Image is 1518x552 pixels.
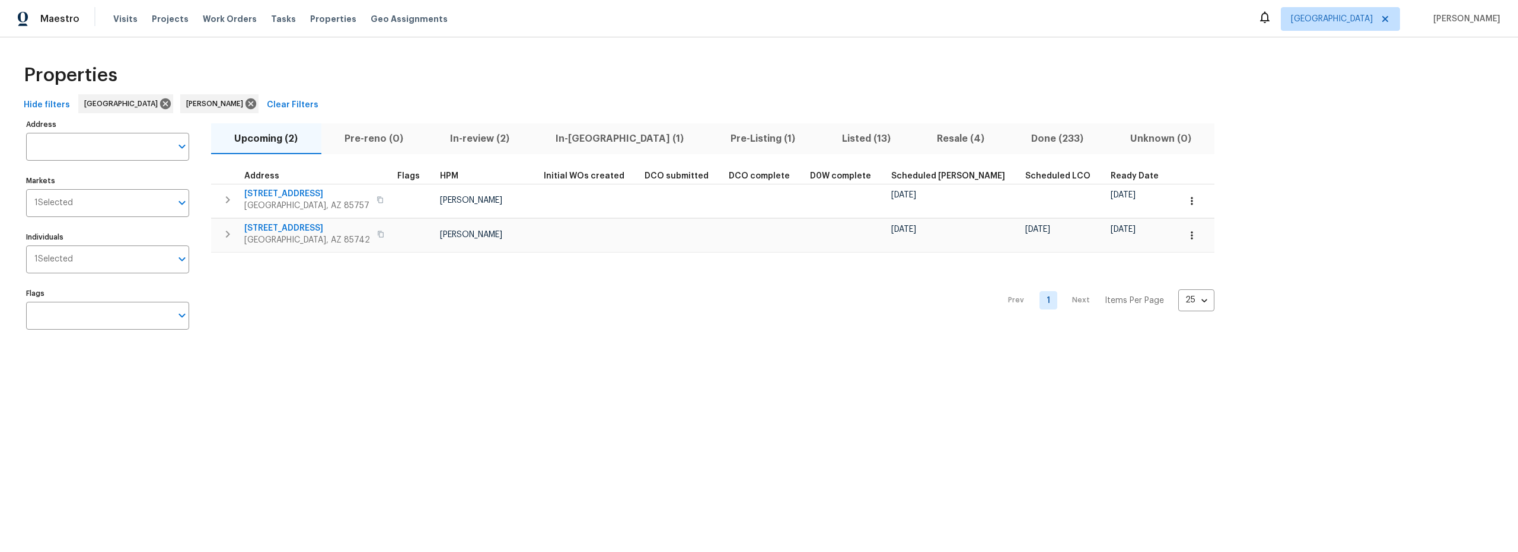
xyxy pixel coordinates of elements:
span: [STREET_ADDRESS] [244,188,369,200]
span: Listed (13) [825,130,907,147]
span: [DATE] [891,191,916,199]
span: 1 Selected [34,198,73,208]
span: [GEOGRAPHIC_DATA] [84,98,162,110]
span: Clear Filters [267,98,318,113]
span: Ready Date [1111,172,1159,180]
a: Goto page 1 [1039,291,1057,309]
span: [DATE] [891,225,916,234]
span: Scheduled [PERSON_NAME] [891,172,1005,180]
label: Flags [26,290,189,297]
span: Hide filters [24,98,70,113]
span: [PERSON_NAME] [1428,13,1500,25]
span: Done (233) [1015,130,1100,147]
div: [PERSON_NAME] [180,94,259,113]
button: Hide filters [19,94,75,116]
label: Address [26,121,189,128]
span: [PERSON_NAME] [440,231,502,239]
div: 25 [1178,285,1214,315]
span: Properties [24,69,117,81]
span: Initial WOs created [544,172,624,180]
span: [GEOGRAPHIC_DATA], AZ 85757 [244,200,369,212]
button: Clear Filters [262,94,323,116]
button: Open [174,251,190,267]
button: Open [174,194,190,211]
span: Maestro [40,13,79,25]
span: [PERSON_NAME] [440,196,502,205]
p: Items Per Page [1105,295,1164,307]
span: Projects [152,13,189,25]
span: Visits [113,13,138,25]
span: [DATE] [1111,191,1136,199]
button: Open [174,138,190,155]
button: Open [174,307,190,324]
span: [DATE] [1025,225,1050,234]
span: Properties [310,13,356,25]
span: Pre-Listing (1) [715,130,812,147]
label: Markets [26,177,189,184]
span: [GEOGRAPHIC_DATA] [1291,13,1373,25]
span: DCO complete [729,172,790,180]
span: D0W complete [810,172,871,180]
span: Pre-reno (0) [329,130,420,147]
span: Upcoming (2) [218,130,314,147]
span: In-[GEOGRAPHIC_DATA] (1) [540,130,700,147]
span: DCO submitted [645,172,709,180]
span: Resale (4) [921,130,1001,147]
span: Flags [397,172,420,180]
span: [PERSON_NAME] [186,98,248,110]
span: Address [244,172,279,180]
nav: Pagination Navigation [997,260,1214,342]
span: In-review (2) [433,130,525,147]
span: HPM [440,172,458,180]
div: [GEOGRAPHIC_DATA] [78,94,173,113]
span: [STREET_ADDRESS] [244,222,370,234]
span: [GEOGRAPHIC_DATA], AZ 85742 [244,234,370,246]
span: Tasks [271,15,296,23]
span: Unknown (0) [1114,130,1207,147]
span: 1 Selected [34,254,73,264]
span: [DATE] [1111,225,1136,234]
span: Work Orders [203,13,257,25]
span: Geo Assignments [371,13,448,25]
span: Scheduled LCO [1025,172,1090,180]
label: Individuals [26,234,189,241]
